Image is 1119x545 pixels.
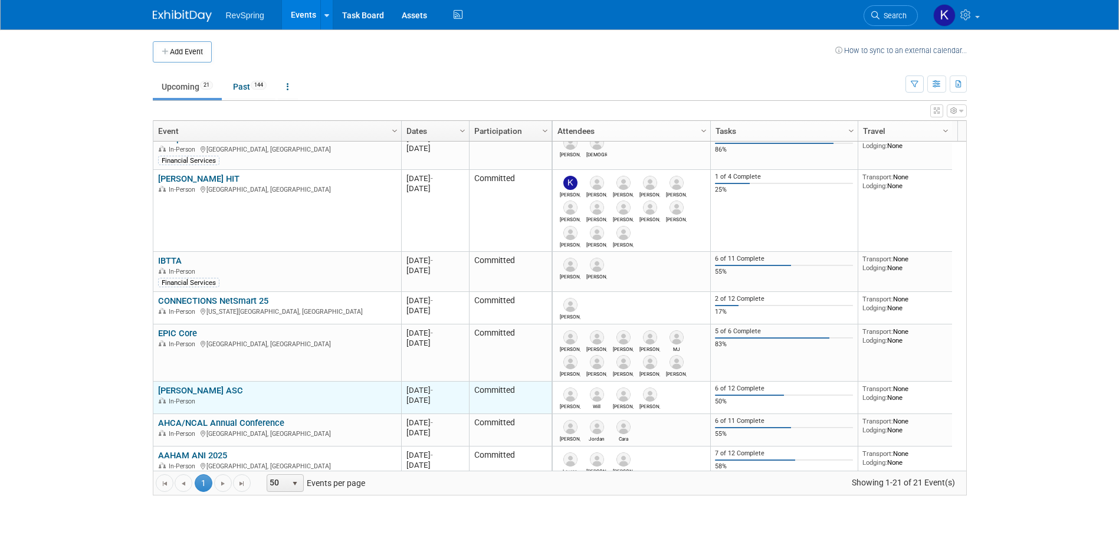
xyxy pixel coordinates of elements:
[715,173,853,181] div: 1 of 4 Complete
[158,450,227,461] a: AAHAM ANI 2025
[540,126,550,136] span: Column Settings
[590,136,604,150] img: Crista Harwood
[158,121,393,141] a: Event
[939,121,952,139] a: Column Settings
[715,430,853,438] div: 55%
[670,355,684,369] img: Monica Agate
[160,479,169,488] span: Go to the first page
[590,355,604,369] img: Scott Cyliax
[158,278,219,287] div: Financial Services
[406,428,464,438] div: [DATE]
[863,121,944,141] a: Travel
[715,186,853,194] div: 25%
[643,176,657,190] img: Andrea Zaczyk
[862,173,893,181] span: Transport:
[941,126,950,136] span: Column Settings
[590,330,604,344] img: Kennon Askew
[557,121,703,141] a: Attendees
[639,344,660,352] div: Nick Nunez
[846,126,856,136] span: Column Settings
[563,258,577,272] img: Jeff Borja
[251,474,377,492] span: Events per page
[862,327,947,344] div: None None
[159,308,166,314] img: In-Person Event
[862,417,893,425] span: Transport:
[862,255,947,272] div: None None
[158,144,396,154] div: [GEOGRAPHIC_DATA], [GEOGRAPHIC_DATA]
[613,240,634,248] div: Jeff Buschow
[563,201,577,215] img: James (Jim) Hosty
[862,182,887,190] span: Lodging:
[933,4,956,27] img: Kelsey Culver
[158,428,396,438] div: [GEOGRAPHIC_DATA], [GEOGRAPHIC_DATA]
[880,11,907,20] span: Search
[169,268,199,275] span: In-Person
[406,306,464,316] div: [DATE]
[406,143,464,153] div: [DATE]
[835,46,967,55] a: How to sync to an external calendar...
[431,134,433,143] span: -
[251,81,267,90] span: 144
[616,420,631,434] img: Cara Jahn
[715,255,853,263] div: 6 of 11 Complete
[586,344,607,352] div: Kennon Askew
[169,462,199,470] span: In-Person
[586,369,607,377] div: Scott Cyliax
[590,258,604,272] img: Chris Cochran
[616,330,631,344] img: Nicole Rogas
[290,479,300,488] span: select
[862,458,887,467] span: Lodging:
[563,420,577,434] img: Eric Langlee
[862,385,893,393] span: Transport:
[590,176,604,190] img: Nicole Rogas
[539,121,552,139] a: Column Settings
[590,388,604,402] img: Will Spears
[715,327,853,336] div: 5 of 6 Complete
[158,296,268,306] a: CONNECTIONS NetSmart 25
[862,393,887,402] span: Lodging:
[715,268,853,276] div: 55%
[715,417,853,425] div: 6 of 11 Complete
[560,150,580,157] div: Bob Duggan
[666,344,687,352] div: MJ Valeri
[224,75,275,98] a: Past144
[560,190,580,198] div: Kate Leitao
[715,385,853,393] div: 6 of 12 Complete
[158,328,197,339] a: EPIC Core
[862,449,947,467] div: None None
[237,479,247,488] span: Go to the last page
[153,10,212,22] img: ExhibitDay
[406,173,464,183] div: [DATE]
[715,308,853,316] div: 17%
[158,418,284,428] a: AHCA/NCAL Annual Conference
[616,201,631,215] img: David McCullough
[406,460,464,470] div: [DATE]
[862,336,887,344] span: Lodging:
[563,136,577,150] img: Bob Duggan
[716,121,850,141] a: Tasks
[613,434,634,442] div: Cara Jahn
[862,417,947,434] div: None None
[456,121,469,139] a: Column Settings
[715,340,853,349] div: 83%
[469,252,552,292] td: Committed
[175,474,192,492] a: Go to the previous page
[179,479,188,488] span: Go to the previous page
[862,295,947,312] div: None None
[613,467,634,474] div: Chad Zingler
[560,434,580,442] div: Eric Langlee
[169,308,199,316] span: In-Person
[560,272,580,280] div: Jeff Borja
[715,462,853,471] div: 58%
[267,475,287,491] span: 50
[560,312,580,320] div: Eric Langlee
[616,452,631,467] img: Chad Zingler
[474,121,544,141] a: Participation
[639,369,660,377] div: David McCullough
[613,215,634,222] div: David McCullough
[159,146,166,152] img: In-Person Event
[226,11,264,20] span: RevSpring
[158,156,219,165] div: Financial Services
[841,474,966,491] span: Showing 1-21 of 21 Event(s)
[616,226,631,240] img: Jeff Buschow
